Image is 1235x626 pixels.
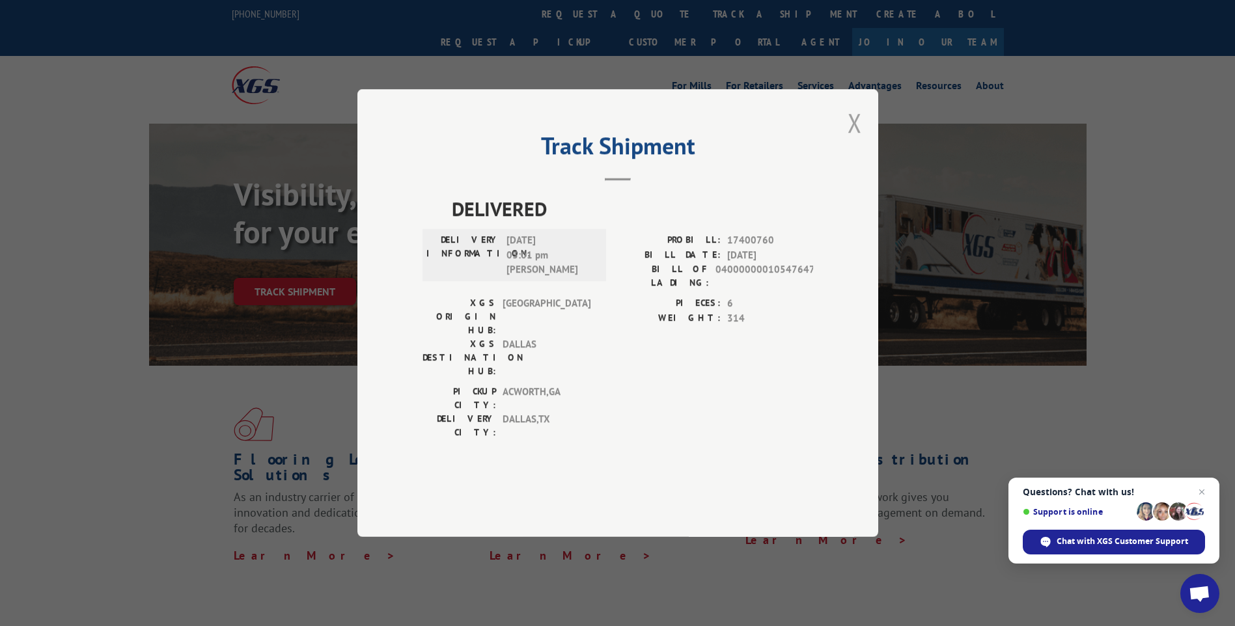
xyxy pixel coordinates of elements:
label: WEIGHT: [618,311,721,326]
span: 6 [727,296,813,311]
label: PROBILL: [618,233,721,248]
div: Chat with XGS Customer Support [1023,530,1205,554]
span: DALLAS [503,337,590,378]
label: XGS DESTINATION HUB: [423,337,496,378]
span: Questions? Chat with us! [1023,487,1205,497]
button: Close modal [848,105,862,140]
div: Open chat [1180,574,1219,613]
span: [DATE] 03:01 pm [PERSON_NAME] [506,233,594,277]
span: ACWORTH , GA [503,385,590,412]
label: DELIVERY CITY: [423,412,496,439]
label: DELIVERY INFORMATION: [426,233,500,277]
span: 314 [727,311,813,326]
label: XGS ORIGIN HUB: [423,296,496,337]
label: PIECES: [618,296,721,311]
span: 17400760 [727,233,813,248]
span: [DATE] [727,248,813,263]
label: PICKUP CITY: [423,385,496,412]
label: BILL OF LADING: [618,262,709,290]
span: [GEOGRAPHIC_DATA] [503,296,590,337]
span: 04000000010547647 [715,262,813,290]
span: DELIVERED [452,194,813,223]
span: Close chat [1194,484,1210,500]
h2: Track Shipment [423,137,813,161]
label: BILL DATE: [618,248,721,263]
span: Chat with XGS Customer Support [1057,536,1188,547]
span: DALLAS , TX [503,412,590,439]
span: Support is online [1023,507,1132,517]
